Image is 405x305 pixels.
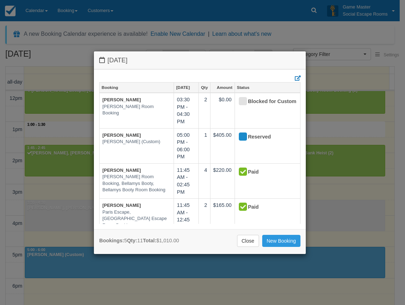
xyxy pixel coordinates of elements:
[127,238,137,243] strong: Qty:
[238,96,291,107] div: Blocked for Custom
[237,235,259,247] a: Close
[99,238,124,243] strong: Bookings:
[210,199,235,234] td: $165.00
[199,83,210,92] a: Qty
[199,163,210,198] td: 4
[238,131,291,143] div: Reserved
[238,202,291,213] div: Paid
[262,235,301,247] a: New Booking
[174,199,199,234] td: 11:45 AM - 12:45 PM
[102,97,141,102] a: [PERSON_NAME]
[235,83,300,92] a: Status
[199,93,210,128] td: 2
[102,139,171,145] em: [PERSON_NAME] (Custom)
[174,83,198,92] a: [DATE]
[102,174,171,193] em: [PERSON_NAME] Room Booking, Bellamys Booty, Bellamys Booty Room Booking
[143,238,156,243] strong: Total:
[210,163,235,198] td: $220.00
[102,168,141,173] a: [PERSON_NAME]
[238,166,291,178] div: Paid
[210,128,235,163] td: $405.00
[174,128,199,163] td: 05:00 PM - 06:00 PM
[102,209,171,229] em: Paris Escape, [GEOGRAPHIC_DATA] Escape Room Booking
[199,199,210,234] td: 2
[102,203,141,208] a: [PERSON_NAME]
[100,83,174,92] a: Booking
[99,57,300,64] h4: [DATE]
[199,128,210,163] td: 1
[99,237,179,244] div: 5 11 $1,010.00
[102,132,141,138] a: [PERSON_NAME]
[210,83,235,92] a: Amount
[210,93,235,128] td: $0.00
[102,103,171,117] em: [PERSON_NAME] Room Booking
[174,93,199,128] td: 03:30 PM - 04:30 PM
[174,163,199,198] td: 11:45 AM - 02:45 PM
